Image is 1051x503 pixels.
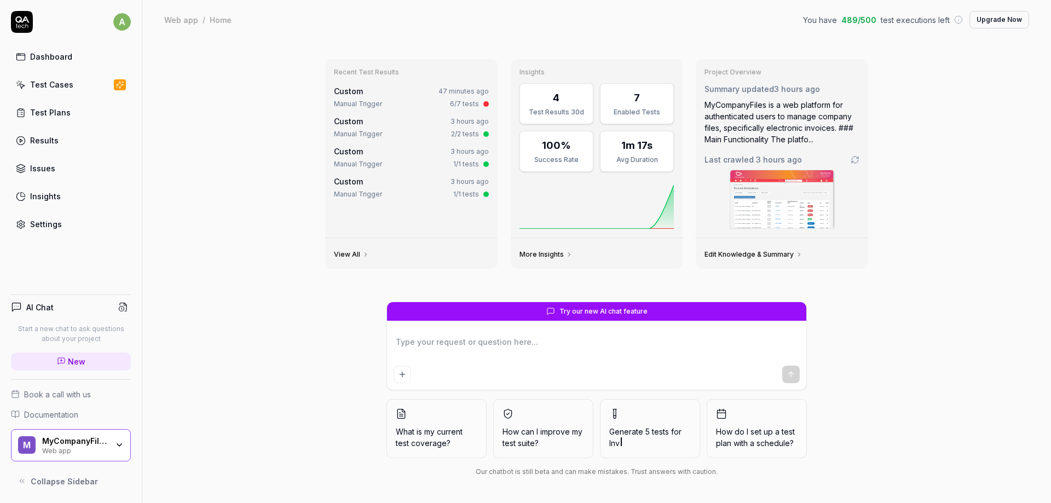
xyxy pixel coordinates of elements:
span: Inv [609,438,620,448]
span: Summary updated [704,84,774,94]
h3: Insights [519,68,674,77]
span: M [18,436,36,454]
a: Book a call with us [11,389,131,400]
div: 1/1 tests [453,159,479,169]
span: New [68,356,85,367]
img: Screenshot [730,170,834,228]
a: Custom47 minutes agoManual Trigger6/7 tests [332,83,491,111]
button: What is my current test coverage? [386,399,487,458]
span: Collapse Sidebar [31,476,98,487]
div: 7 [634,90,640,105]
div: MyCompanyFiles is a web platform for authenticated users to manage company files, specifically el... [704,99,859,145]
time: 3 hours ago [451,177,489,186]
button: How can I improve my test suite? [493,399,593,458]
button: Upgrade Now [969,11,1029,28]
h3: Recent Test Results [334,68,489,77]
div: 100% [542,138,571,153]
div: Web app [42,446,108,454]
div: Test Results 30d [527,107,586,117]
h4: AI Chat [26,302,54,313]
span: Custom [334,177,363,186]
div: Web app [164,14,198,25]
div: Results [30,135,59,146]
a: Test Plans [11,102,131,123]
a: More Insights [519,250,573,259]
div: Success Rate [527,155,586,165]
a: Test Cases [11,74,131,95]
button: Collapse Sidebar [11,470,131,492]
div: 4 [553,90,559,105]
span: Documentation [24,409,78,420]
div: MyCompanyFiles [42,436,108,446]
time: 3 hours ago [774,84,820,94]
time: 47 minutes ago [438,87,489,95]
button: How do I set up a test plan with a schedule? [707,399,807,458]
span: Custom [334,117,363,126]
div: Enabled Tests [607,107,667,117]
a: New [11,352,131,371]
div: Avg Duration [607,155,667,165]
time: 3 hours ago [756,155,802,164]
div: Home [210,14,232,25]
div: Manual Trigger [334,159,382,169]
span: Generate 5 tests for [609,426,691,449]
span: Custom [334,147,363,156]
div: Manual Trigger [334,189,382,199]
span: Try our new AI chat feature [559,307,648,316]
div: / [203,14,205,25]
span: Last crawled [704,154,802,165]
a: Issues [11,158,131,179]
a: Insights [11,186,131,207]
a: Custom3 hours agoManual Trigger1/1 tests [332,174,491,201]
span: 489 / 500 [841,14,876,26]
span: a [113,13,131,31]
button: MMyCompanyFilesWeb app [11,429,131,462]
div: Test Plans [30,107,71,118]
div: 6/7 tests [450,99,479,109]
a: Go to crawling settings [851,155,859,164]
span: What is my current test coverage? [396,426,477,449]
div: Manual Trigger [334,129,382,139]
h3: Project Overview [704,68,859,77]
span: Book a call with us [24,389,91,400]
p: Start a new chat to ask questions about your project [11,324,131,344]
div: 1/1 tests [453,189,479,199]
span: Custom [334,86,363,96]
a: Results [11,130,131,151]
div: 1m 17s [621,138,652,153]
div: Our chatbot is still beta and can make mistakes. Trust answers with caution. [386,467,807,477]
a: Documentation [11,409,131,420]
div: Test Cases [30,79,73,90]
span: How do I set up a test plan with a schedule? [716,426,798,449]
span: test executions left [881,14,950,26]
time: 3 hours ago [451,117,489,125]
a: Dashboard [11,46,131,67]
div: Issues [30,163,55,174]
div: Insights [30,190,61,202]
a: Custom3 hours agoManual Trigger2/2 tests [332,113,491,141]
div: Manual Trigger [334,99,382,109]
time: 3 hours ago [451,147,489,155]
span: You have [803,14,837,26]
div: Settings [30,218,62,230]
a: View All [334,250,369,259]
span: How can I improve my test suite? [503,426,584,449]
a: Settings [11,213,131,235]
button: Generate 5 tests forInv [600,399,700,458]
a: Edit Knowledge & Summary [704,250,802,259]
div: Dashboard [30,51,72,62]
button: Add attachment [394,366,411,383]
div: 2/2 tests [451,129,479,139]
button: a [113,11,131,33]
a: Custom3 hours agoManual Trigger1/1 tests [332,143,491,171]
